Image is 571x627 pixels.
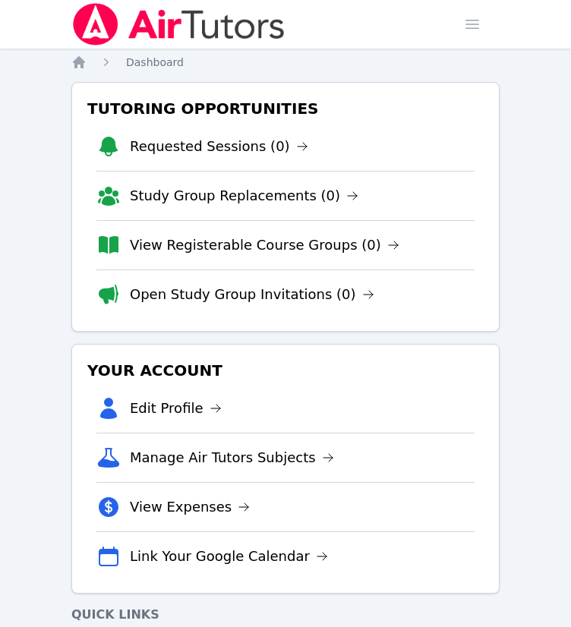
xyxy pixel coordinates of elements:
h3: Tutoring Opportunities [84,95,487,122]
h3: Your Account [84,357,487,384]
a: Manage Air Tutors Subjects [130,447,334,468]
a: View Expenses [130,496,250,518]
a: Requested Sessions (0) [130,136,308,157]
a: Link Your Google Calendar [130,546,328,567]
img: Air Tutors [71,3,286,46]
h4: Quick Links [71,606,500,624]
a: Edit Profile [130,398,222,419]
a: Dashboard [126,55,184,70]
a: View Registerable Course Groups (0) [130,235,399,256]
a: Study Group Replacements (0) [130,185,358,206]
nav: Breadcrumb [71,55,500,70]
span: Dashboard [126,56,184,68]
a: Open Study Group Invitations (0) [130,284,374,305]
